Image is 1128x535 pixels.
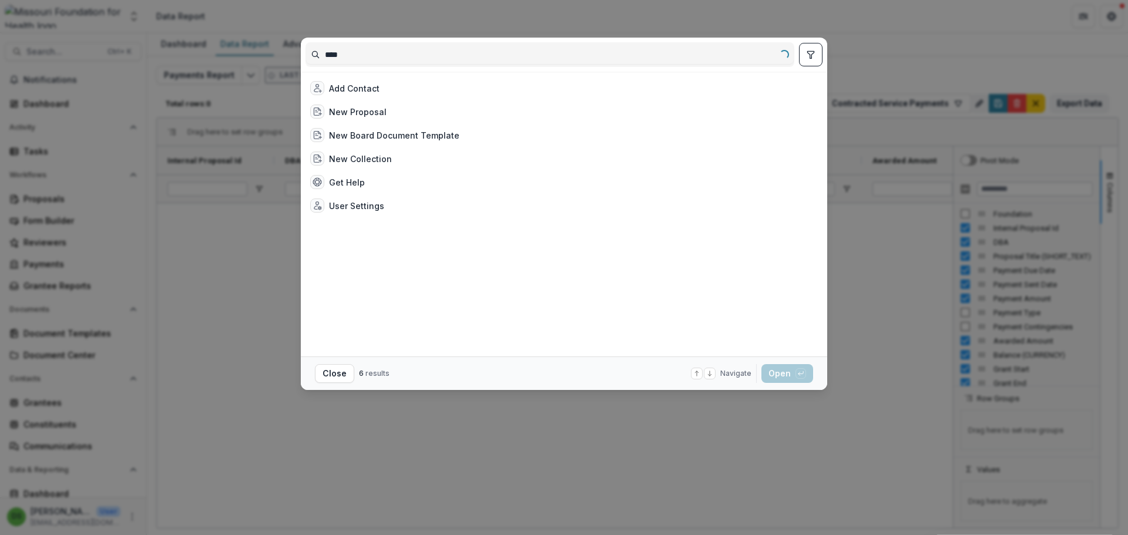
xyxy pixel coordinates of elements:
button: toggle filters [799,43,822,66]
button: Close [315,364,354,383]
span: 6 [359,369,364,378]
div: Get Help [329,176,365,189]
span: Navigate [720,368,751,379]
div: Add Contact [329,82,380,95]
div: New Proposal [329,106,387,118]
div: User Settings [329,200,384,212]
span: results [365,369,390,378]
button: Open [761,364,813,383]
div: New Collection [329,153,392,165]
div: New Board Document Template [329,129,459,142]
